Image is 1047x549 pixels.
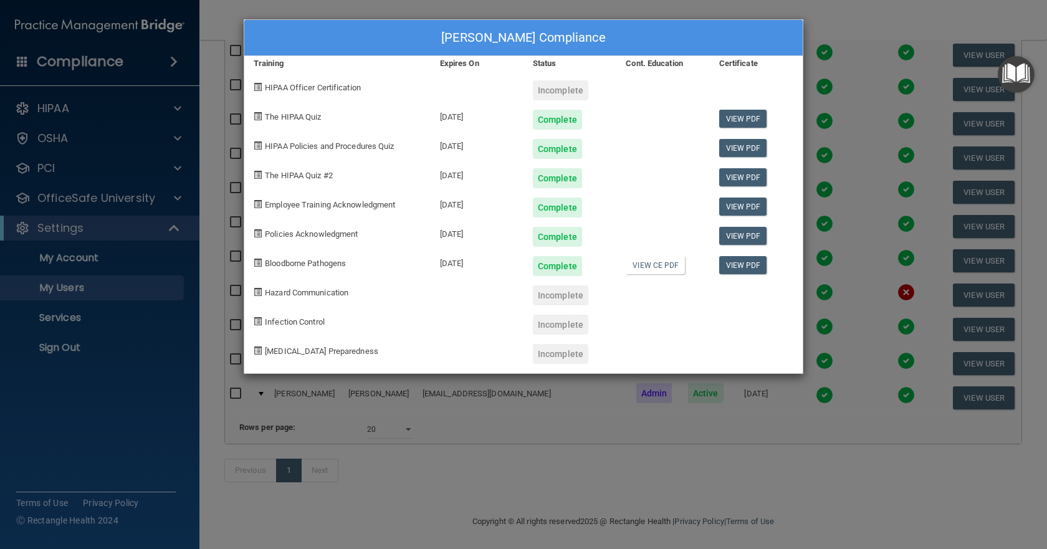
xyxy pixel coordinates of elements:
[431,188,523,217] div: [DATE]
[533,256,582,276] div: Complete
[265,171,333,180] span: The HIPAA Quiz #2
[431,159,523,188] div: [DATE]
[265,83,361,92] span: HIPAA Officer Certification
[265,259,346,268] span: Bloodborne Pathogens
[719,227,767,245] a: View PDF
[533,198,582,217] div: Complete
[265,229,358,239] span: Policies Acknowledgment
[719,110,767,128] a: View PDF
[431,130,523,159] div: [DATE]
[998,56,1035,93] button: Open Resource Center
[431,247,523,276] div: [DATE]
[533,168,582,188] div: Complete
[265,141,394,151] span: HIPAA Policies and Procedures Quiz
[265,112,321,122] span: The HIPAA Quiz
[533,344,588,364] div: Incomplete
[626,256,685,274] a: View CE PDF
[533,139,582,159] div: Complete
[719,256,767,274] a: View PDF
[431,100,523,130] div: [DATE]
[533,110,582,130] div: Complete
[533,227,582,247] div: Complete
[710,56,803,71] div: Certificate
[533,285,588,305] div: Incomplete
[616,56,709,71] div: Cont. Education
[265,346,378,356] span: [MEDICAL_DATA] Preparedness
[719,139,767,157] a: View PDF
[244,56,431,71] div: Training
[533,80,588,100] div: Incomplete
[533,315,588,335] div: Incomplete
[265,288,348,297] span: Hazard Communication
[244,20,803,56] div: [PERSON_NAME] Compliance
[719,198,767,216] a: View PDF
[719,168,767,186] a: View PDF
[431,56,523,71] div: Expires On
[265,200,395,209] span: Employee Training Acknowledgment
[523,56,616,71] div: Status
[265,317,325,327] span: Infection Control
[431,217,523,247] div: [DATE]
